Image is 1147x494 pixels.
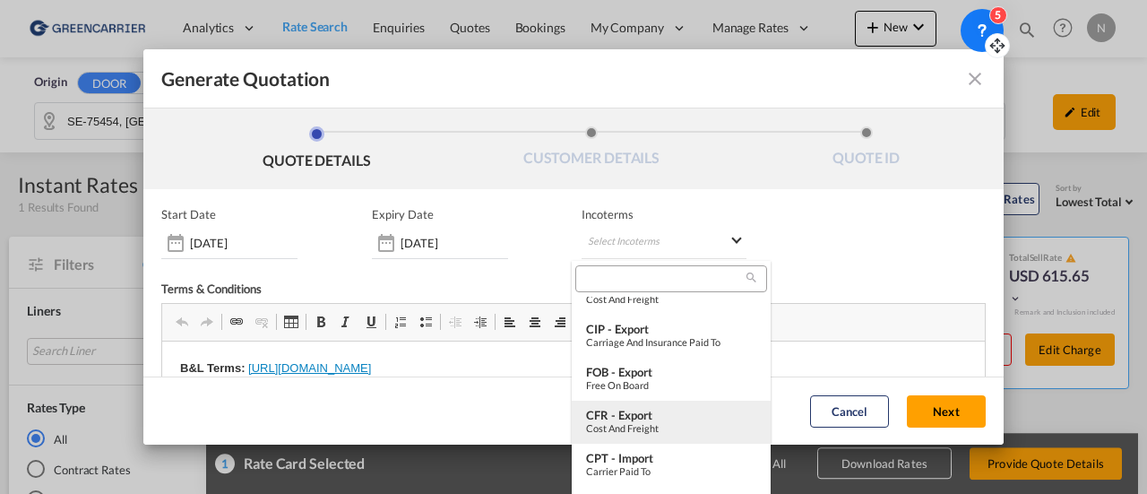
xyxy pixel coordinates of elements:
p: LORE: IPS DOLOR SITA CONSECT ADI EL SEDDOEIUSMODTEM INC UTL ETD MAGN AL ENIMADM VENIA QU NOST EXE... [18,48,805,216]
div: FOB - export [586,365,756,379]
div: CFR - export [586,408,756,422]
div: Cost and Freight [586,422,756,434]
div: CIP - export [586,322,756,336]
div: Free on Board [586,379,756,391]
strong: B&L Terms: [18,20,82,33]
div: Carrier Paid to [586,465,756,477]
md-icon: icon-magnify [745,271,758,284]
a: [URL][DOMAIN_NAME] [86,20,209,33]
div: Cost and Freight [586,293,756,305]
div: CPT - import [586,451,756,465]
div: Carriage and Insurance Paid to [586,336,756,348]
strong: Import T&C: [18,50,85,64]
